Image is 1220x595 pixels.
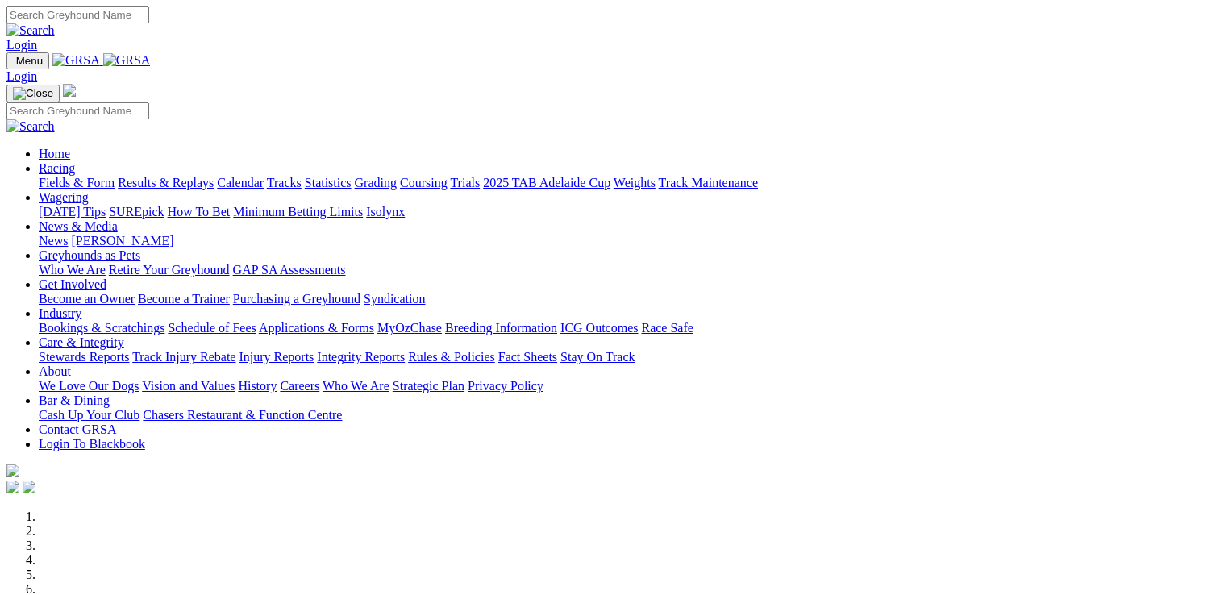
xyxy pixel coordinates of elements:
[483,176,610,189] a: 2025 TAB Adelaide Cup
[6,23,55,38] img: Search
[39,379,1214,393] div: About
[560,350,635,364] a: Stay On Track
[233,205,363,218] a: Minimum Betting Limits
[142,379,235,393] a: Vision and Values
[238,379,277,393] a: History
[498,350,557,364] a: Fact Sheets
[39,437,145,451] a: Login To Blackbook
[560,321,638,335] a: ICG Outcomes
[39,364,71,378] a: About
[39,205,1214,219] div: Wagering
[6,464,19,477] img: logo-grsa-white.png
[408,350,495,364] a: Rules & Policies
[39,321,1214,335] div: Industry
[6,38,37,52] a: Login
[39,379,139,393] a: We Love Our Dogs
[39,234,68,248] a: News
[168,205,231,218] a: How To Bet
[393,379,464,393] a: Strategic Plan
[118,176,214,189] a: Results & Replays
[6,102,149,119] input: Search
[143,408,342,422] a: Chasers Restaurant & Function Centre
[468,379,543,393] a: Privacy Policy
[39,306,81,320] a: Industry
[16,55,43,67] span: Menu
[39,161,75,175] a: Racing
[39,408,1214,422] div: Bar & Dining
[233,263,346,277] a: GAP SA Assessments
[138,292,230,306] a: Become a Trainer
[6,119,55,134] img: Search
[280,379,319,393] a: Careers
[614,176,656,189] a: Weights
[39,176,1214,190] div: Racing
[39,147,70,160] a: Home
[445,321,557,335] a: Breeding Information
[317,350,405,364] a: Integrity Reports
[450,176,480,189] a: Trials
[23,481,35,493] img: twitter.svg
[39,335,124,349] a: Care & Integrity
[132,350,235,364] a: Track Injury Rebate
[109,263,230,277] a: Retire Your Greyhound
[39,263,106,277] a: Who We Are
[6,6,149,23] input: Search
[39,292,135,306] a: Become an Owner
[39,205,106,218] a: [DATE] Tips
[641,321,693,335] a: Race Safe
[71,234,173,248] a: [PERSON_NAME]
[259,321,374,335] a: Applications & Forms
[6,69,37,83] a: Login
[267,176,302,189] a: Tracks
[366,205,405,218] a: Isolynx
[39,190,89,204] a: Wagering
[377,321,442,335] a: MyOzChase
[39,219,118,233] a: News & Media
[6,52,49,69] button: Toggle navigation
[323,379,389,393] a: Who We Are
[239,350,314,364] a: Injury Reports
[6,481,19,493] img: facebook.svg
[109,205,164,218] a: SUREpick
[39,321,164,335] a: Bookings & Scratchings
[305,176,352,189] a: Statistics
[52,53,100,68] img: GRSA
[659,176,758,189] a: Track Maintenance
[39,350,129,364] a: Stewards Reports
[39,234,1214,248] div: News & Media
[39,422,116,436] a: Contact GRSA
[63,84,76,97] img: logo-grsa-white.png
[39,248,140,262] a: Greyhounds as Pets
[400,176,448,189] a: Coursing
[39,350,1214,364] div: Care & Integrity
[103,53,151,68] img: GRSA
[217,176,264,189] a: Calendar
[6,85,60,102] button: Toggle navigation
[355,176,397,189] a: Grading
[13,87,53,100] img: Close
[39,393,110,407] a: Bar & Dining
[168,321,256,335] a: Schedule of Fees
[39,263,1214,277] div: Greyhounds as Pets
[364,292,425,306] a: Syndication
[233,292,360,306] a: Purchasing a Greyhound
[39,277,106,291] a: Get Involved
[39,292,1214,306] div: Get Involved
[39,408,139,422] a: Cash Up Your Club
[39,176,115,189] a: Fields & Form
